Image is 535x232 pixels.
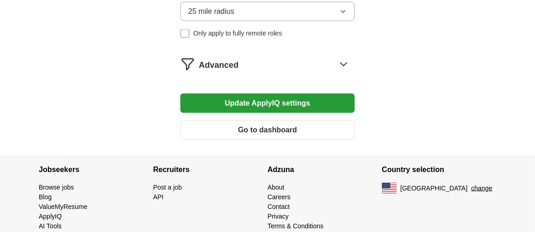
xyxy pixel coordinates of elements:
[382,183,397,194] img: US flag
[180,94,355,113] button: Update ApplyIQ settings
[267,203,290,210] a: Contact
[180,57,195,71] img: filter
[382,157,496,183] h4: Country selection
[188,6,234,17] span: 25 mile radius
[180,120,355,140] button: Go to dashboard
[180,2,355,21] button: 25 mile radius
[39,193,52,201] a: Blog
[180,29,190,38] input: Only apply to fully remote roles
[39,222,62,230] a: AI Tools
[39,203,88,210] a: ValueMyResume
[153,184,182,191] a: Post a job
[267,222,323,230] a: Terms & Conditions
[471,184,493,193] button: change
[400,184,468,193] span: [GEOGRAPHIC_DATA]
[267,193,291,201] a: Careers
[39,184,74,191] a: Browse jobs
[199,59,238,71] span: Advanced
[153,193,164,201] a: API
[193,29,282,38] span: Only apply to fully remote roles
[39,213,62,220] a: ApplyIQ
[267,213,289,220] a: Privacy
[267,184,285,191] a: About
